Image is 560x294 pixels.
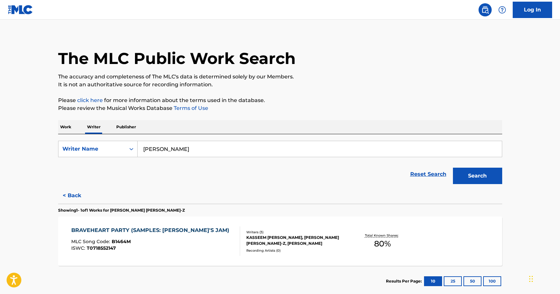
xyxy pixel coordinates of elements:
div: KASSEEM [PERSON_NAME], [PERSON_NAME] [PERSON_NAME]-Z, [PERSON_NAME] [246,235,346,246]
p: Publisher [114,120,138,134]
iframe: Chat Widget [527,262,560,294]
button: 100 [483,276,501,286]
a: Log In [513,2,552,18]
span: B1464M [112,239,131,244]
button: 10 [424,276,442,286]
div: Writers ( 3 ) [246,230,346,235]
img: MLC Logo [8,5,33,14]
button: Search [453,168,502,184]
div: Recording Artists ( 0 ) [246,248,346,253]
div: BRAVEHEART PARTY (SAMPLES: [PERSON_NAME]'S JAM) [71,226,233,234]
button: 50 [463,276,482,286]
p: Showing 1 - 1 of 1 Works for [PERSON_NAME] [PERSON_NAME]-Z [58,207,185,213]
p: Please review the Musical Works Database [58,104,502,112]
span: T0718552147 [87,245,116,251]
a: Terms of Use [172,105,208,111]
p: Writer [85,120,102,134]
h1: The MLC Public Work Search [58,49,296,68]
button: 25 [444,276,462,286]
div: Drag [529,269,533,289]
p: Total Known Shares: [365,233,400,238]
div: Help [496,3,509,16]
a: click here [77,97,103,103]
a: Public Search [479,3,492,16]
img: search [481,6,489,14]
p: Results Per Page: [386,278,423,284]
p: It is not an authoritative source for recording information. [58,81,502,89]
p: The accuracy and completeness of The MLC's data is determined solely by our Members. [58,73,502,81]
span: ISWC : [71,245,87,251]
form: Search Form [58,141,502,187]
button: < Back [58,187,98,204]
p: Please for more information about the terms used in the database. [58,96,502,104]
span: MLC Song Code : [71,239,112,244]
a: BRAVEHEART PARTY (SAMPLES: [PERSON_NAME]'S JAM)MLC Song Code:B1464MISWC:T0718552147Writers (3)KAS... [58,217,502,266]
img: help [498,6,506,14]
span: 80 % [374,238,391,250]
p: Work [58,120,73,134]
a: Reset Search [407,167,450,181]
div: Writer Name [62,145,122,153]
